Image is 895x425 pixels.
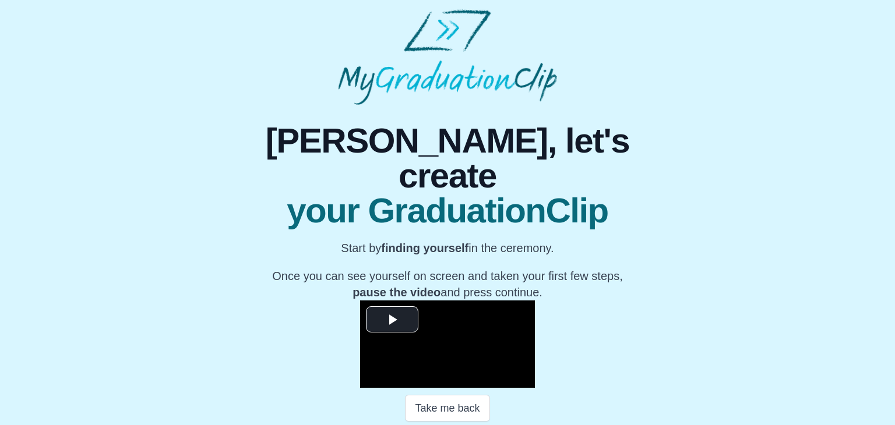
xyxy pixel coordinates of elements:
b: finding yourself [381,242,468,254]
img: MyGraduationClip [338,9,557,105]
span: your GraduationClip [224,193,671,228]
p: Once you can see yourself on screen and taken your first few steps, and press continue. [224,268,671,300]
p: Start by in the ceremony. [224,240,671,256]
div: Video Player [360,300,535,388]
button: Take me back [405,395,489,422]
button: Play Video [366,306,418,332]
span: [PERSON_NAME], let's create [224,123,671,193]
b: pause the video [353,286,441,299]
